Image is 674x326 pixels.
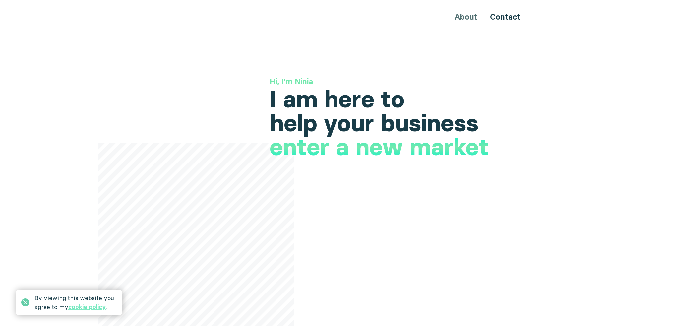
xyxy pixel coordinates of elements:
[34,293,117,311] div: By viewing this website you agree to my .
[68,303,106,311] a: cookie policy
[490,12,520,22] a: Contact
[270,87,531,135] h1: I am here to help your business
[270,76,531,87] h3: Hi, I'm Ninia
[270,135,489,159] h1: enter a new market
